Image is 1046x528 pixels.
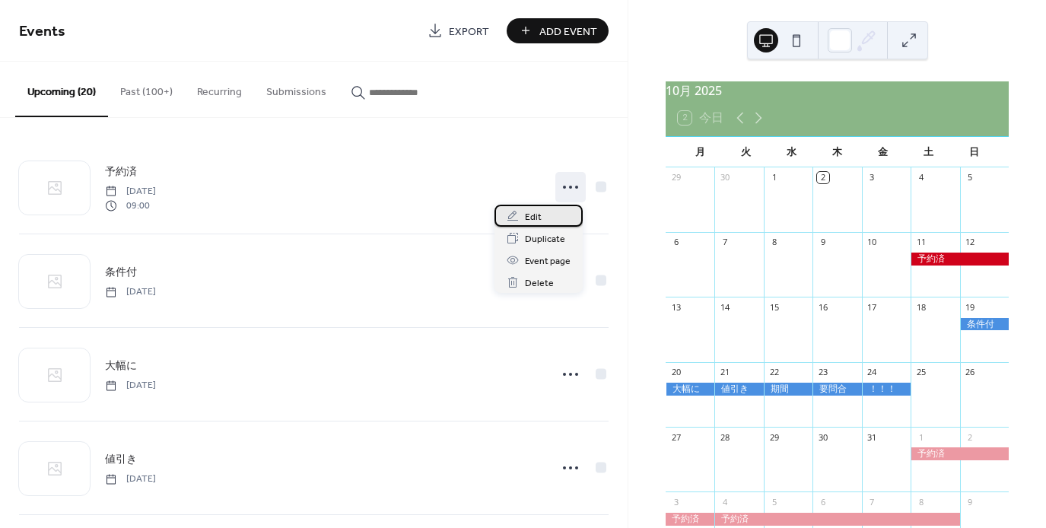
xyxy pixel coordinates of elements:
div: 11 [915,237,927,248]
div: 大幅に [666,383,714,396]
button: Recurring [185,62,254,116]
div: 23 [817,367,828,378]
div: 26 [965,367,976,378]
div: 30 [817,431,828,443]
div: 2 [965,431,976,443]
span: Event page [525,253,571,269]
span: Delete [525,275,554,291]
div: 期間 [764,383,812,396]
div: 2 [817,172,828,183]
div: 13 [670,301,682,313]
div: 19 [965,301,976,313]
span: 09:00 [105,199,156,212]
div: 16 [817,301,828,313]
div: 予約済 [666,513,714,526]
a: 予約済 [105,163,137,180]
div: 5 [768,496,780,507]
div: 18 [915,301,927,313]
div: 6 [670,237,682,248]
div: 土 [905,137,951,167]
div: 金 [860,137,905,167]
div: 15 [768,301,780,313]
a: Export [416,18,501,43]
div: 9 [965,496,976,507]
span: [DATE] [105,379,156,393]
div: 予約済 [911,253,1009,266]
div: 31 [866,431,878,443]
button: Past (100+) [108,62,185,116]
button: Add Event [507,18,609,43]
div: 4 [915,172,927,183]
div: 24 [866,367,878,378]
div: 28 [719,431,730,443]
div: 条件付 [960,318,1009,331]
div: 25 [915,367,927,378]
button: Submissions [254,62,339,116]
div: 5 [965,172,976,183]
div: 要問合 [812,383,861,396]
div: 予約済 [714,513,959,526]
div: 10 [866,237,878,248]
span: [DATE] [105,472,156,486]
div: 1 [768,172,780,183]
span: Edit [525,209,542,225]
div: 29 [768,431,780,443]
a: 条件付 [105,263,137,281]
div: 値引き [714,383,763,396]
div: 4 [719,496,730,507]
span: 大幅に [105,358,137,374]
div: 21 [719,367,730,378]
span: 値引き [105,452,137,468]
div: 12 [965,237,976,248]
div: 3 [670,496,682,507]
div: 27 [670,431,682,443]
div: 木 [815,137,860,167]
div: 日 [951,137,997,167]
div: 7 [866,496,878,507]
div: 予約済 [911,447,1009,460]
span: Export [449,24,489,40]
a: 値引き [105,450,137,468]
span: [DATE] [105,285,156,299]
a: 大幅に [105,357,137,374]
div: 6 [817,496,828,507]
span: Add Event [539,24,597,40]
span: Events [19,17,65,46]
div: 1 [915,431,927,443]
div: 3 [866,172,878,183]
button: Upcoming (20) [15,62,108,117]
div: 14 [719,301,730,313]
div: 7 [719,237,730,248]
span: [DATE] [105,185,156,199]
div: 10月 2025 [666,81,1009,100]
div: 22 [768,367,780,378]
div: 8 [768,237,780,248]
div: 8 [915,496,927,507]
div: 水 [769,137,815,167]
div: 17 [866,301,878,313]
div: ！！！ [862,383,911,396]
div: 月 [678,137,723,167]
span: Duplicate [525,231,565,247]
span: 予約済 [105,164,137,180]
div: 9 [817,237,828,248]
div: 火 [723,137,769,167]
div: 29 [670,172,682,183]
div: 20 [670,367,682,378]
div: 30 [719,172,730,183]
span: 条件付 [105,265,137,281]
